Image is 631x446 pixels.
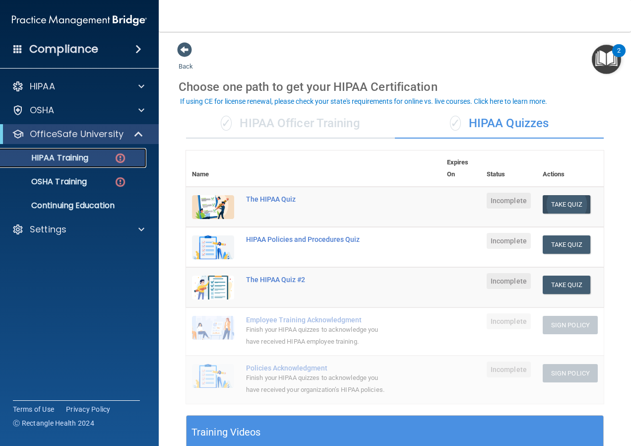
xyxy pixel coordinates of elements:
span: Ⓒ Rectangle Health 2024 [13,418,94,428]
div: Finish your HIPAA quizzes to acknowledge you have received your organization’s HIPAA policies. [246,372,391,396]
th: Name [186,150,240,187]
div: HIPAA Officer Training [186,109,395,139]
span: Incomplete [487,362,531,377]
a: Privacy Policy [66,404,111,414]
h5: Training Videos [191,424,261,441]
span: Incomplete [487,273,531,289]
button: Take Quiz [543,235,590,254]
button: Sign Policy [543,316,598,334]
img: danger-circle.6113f641.png [114,176,126,188]
div: The HIPAA Quiz [246,195,391,203]
div: Employee Training Acknowledgment [246,316,391,324]
p: HIPAA Training [6,153,88,163]
p: OSHA Training [6,177,87,187]
span: ✓ [221,116,232,131]
iframe: Drift Widget Chat Controller [459,375,619,415]
div: HIPAA Policies and Procedures Quiz [246,235,391,243]
a: OSHA [12,104,144,116]
div: If using CE for license renewal, please check your state's requirements for online vs. live cours... [180,98,547,105]
div: 2 [617,51,621,64]
p: Continuing Education [6,201,142,211]
a: HIPAA [12,80,144,92]
button: If using CE for license renewal, please check your state's requirements for online vs. live cours... [179,96,549,106]
div: Finish your HIPAA quizzes to acknowledge you have received HIPAA employee training. [246,324,391,348]
a: Back [179,51,193,70]
p: Settings [30,223,66,235]
span: Incomplete [487,193,531,209]
th: Status [481,150,537,187]
div: Policies Acknowledgment [246,364,391,372]
button: Take Quiz [543,276,590,294]
div: Choose one path to get your HIPAA Certification [179,73,611,101]
button: Sign Policy [543,364,598,382]
p: OSHA [30,104,55,116]
a: Settings [12,223,144,235]
button: Open Resource Center, 2 new notifications [592,45,621,74]
th: Expires On [441,150,481,187]
span: Incomplete [487,313,531,329]
div: HIPAA Quizzes [395,109,604,139]
span: ✓ [450,116,461,131]
div: The HIPAA Quiz #2 [246,276,391,284]
img: PMB logo [12,10,147,30]
h4: Compliance [29,42,98,56]
span: Incomplete [487,233,531,249]
p: HIPAA [30,80,55,92]
p: OfficeSafe University [30,128,124,140]
th: Actions [537,150,604,187]
img: danger-circle.6113f641.png [114,152,126,164]
a: OfficeSafe University [12,128,144,140]
button: Take Quiz [543,195,590,214]
a: Terms of Use [13,404,54,414]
